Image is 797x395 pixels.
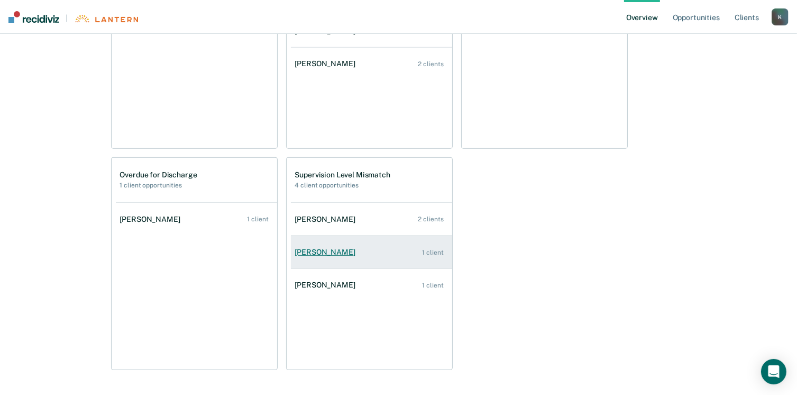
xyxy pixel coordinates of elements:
img: Recidiviz [8,11,59,23]
img: Lantern [74,15,138,23]
span: | [59,14,74,23]
div: 1 client [247,216,268,223]
a: | [8,11,138,23]
div: 1 client [422,282,443,289]
h2: 4 client opportunities [295,182,390,189]
button: K [772,8,789,25]
a: [PERSON_NAME] 1 client [291,270,452,300]
div: 2 clients [418,60,444,68]
h1: Overdue for Discharge [120,170,197,179]
div: [PERSON_NAME] [295,215,360,224]
div: [PERSON_NAME] [120,215,185,224]
a: [PERSON_NAME] 2 clients [291,49,452,79]
a: [PERSON_NAME] 2 clients [291,204,452,235]
a: [PERSON_NAME] 1 client [116,204,277,235]
a: [PERSON_NAME] 1 client [291,237,452,267]
div: 1 client [422,249,443,256]
h1: Supervision Level Mismatch [295,170,390,179]
div: 2 clients [418,216,444,223]
div: [PERSON_NAME] [295,248,360,257]
h2: 1 client opportunities [120,182,197,189]
div: [PERSON_NAME] [295,281,360,290]
div: [PERSON_NAME] [295,59,360,68]
div: Open Intercom Messenger [761,359,786,384]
